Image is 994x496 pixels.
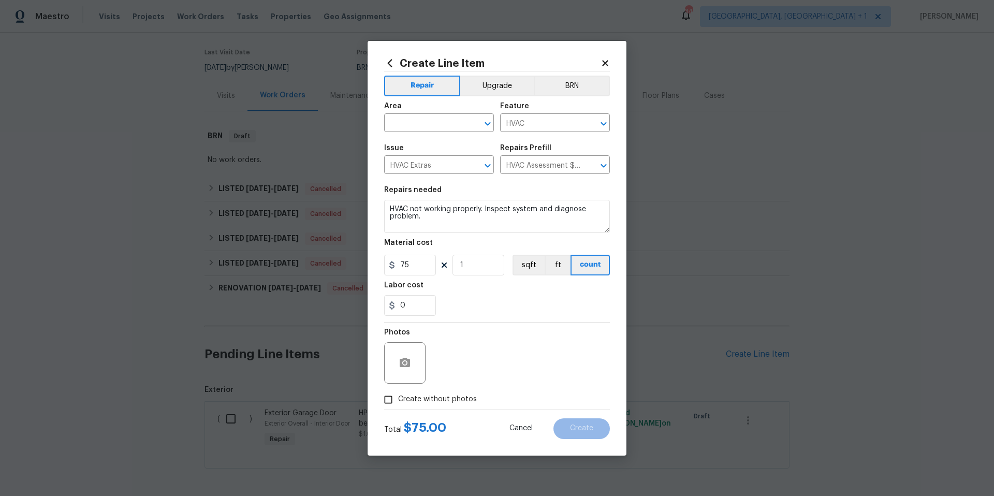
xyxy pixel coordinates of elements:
[553,418,610,439] button: Create
[500,144,551,152] h5: Repairs Prefill
[493,418,549,439] button: Cancel
[480,158,495,173] button: Open
[596,158,611,173] button: Open
[384,239,433,246] h5: Material cost
[480,116,495,131] button: Open
[460,76,534,96] button: Upgrade
[384,57,601,69] h2: Create Line Item
[500,103,529,110] h5: Feature
[384,144,404,152] h5: Issue
[398,394,477,405] span: Create without photos
[571,255,610,275] button: count
[596,116,611,131] button: Open
[384,282,423,289] h5: Labor cost
[384,103,402,110] h5: Area
[404,421,446,434] span: $ 75.00
[384,186,442,194] h5: Repairs needed
[570,425,593,432] span: Create
[545,255,571,275] button: ft
[384,329,410,336] h5: Photos
[384,200,610,233] textarea: HVAC not working properly. Inspect system and diagnose problem.
[384,76,460,96] button: Repair
[384,422,446,435] div: Total
[513,255,545,275] button: sqft
[509,425,533,432] span: Cancel
[534,76,610,96] button: BRN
